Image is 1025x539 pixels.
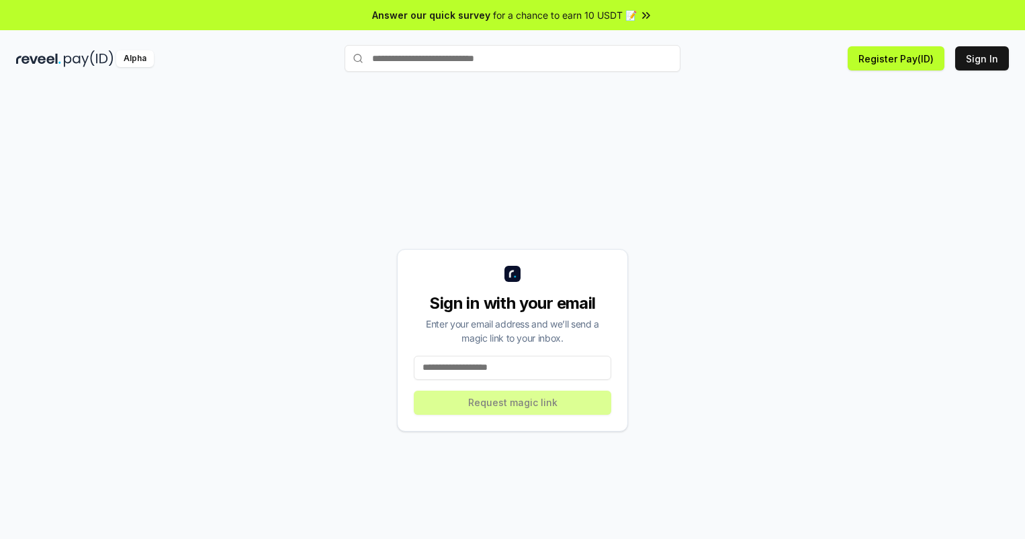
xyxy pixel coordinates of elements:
img: pay_id [64,50,114,67]
img: reveel_dark [16,50,61,67]
span: for a chance to earn 10 USDT 📝 [493,8,637,22]
img: logo_small [504,266,521,282]
div: Enter your email address and we’ll send a magic link to your inbox. [414,317,611,345]
span: Answer our quick survey [372,8,490,22]
button: Sign In [955,46,1009,70]
div: Sign in with your email [414,293,611,314]
div: Alpha [116,50,154,67]
button: Register Pay(ID) [848,46,944,70]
